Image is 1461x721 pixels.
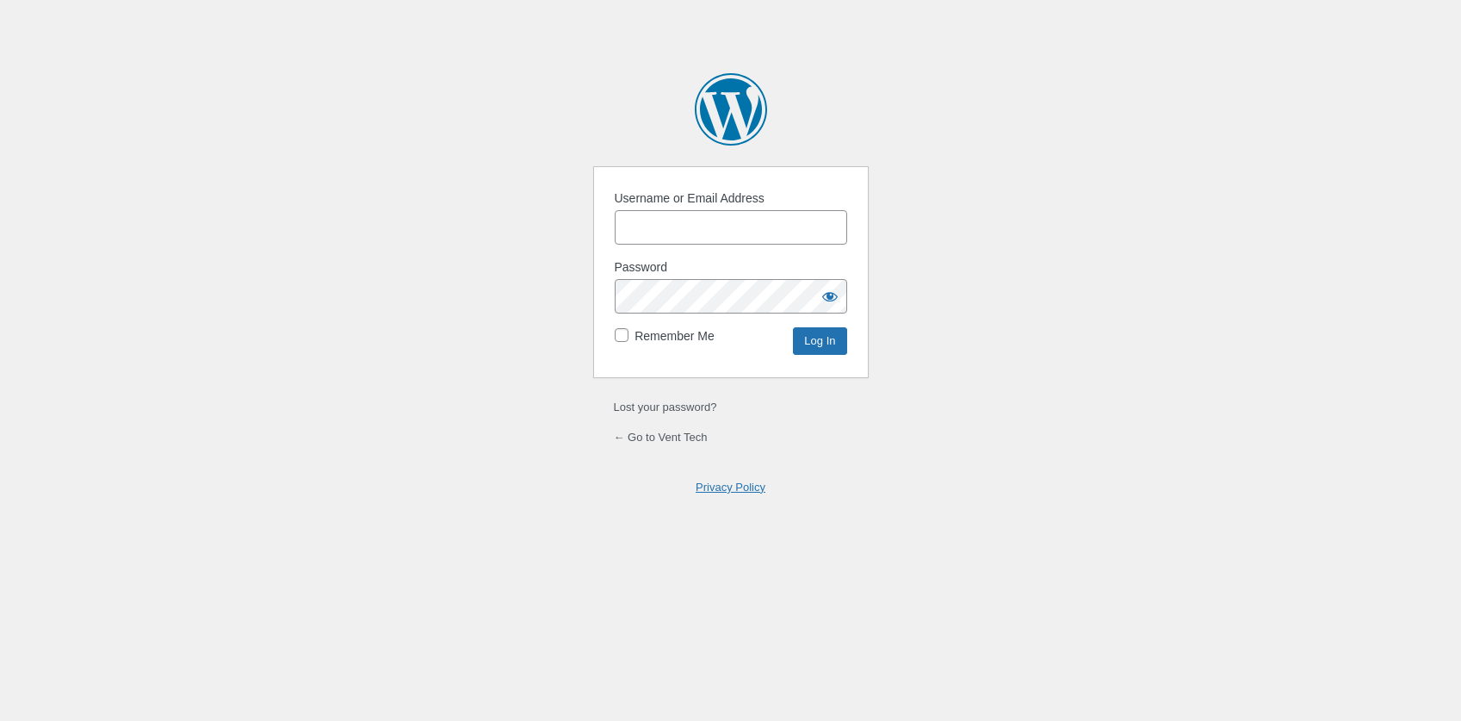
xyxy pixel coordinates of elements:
button: Show password [813,279,847,314]
label: Username or Email Address [615,190,765,208]
label: Remember Me [635,327,715,345]
a: Lost your password? [614,401,717,413]
label: Password [615,258,667,277]
a: ← Go to Vent Tech [614,431,708,444]
a: Powered by WordPress [695,73,767,146]
input: Log In [793,327,846,355]
a: Privacy Policy [696,481,765,494]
